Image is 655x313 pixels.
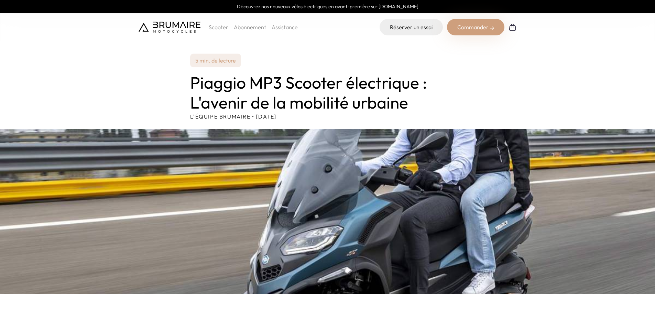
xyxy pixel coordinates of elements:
[509,23,517,31] img: Panier
[209,23,228,31] p: Scooter
[190,54,241,67] p: 5 min. de lecture
[380,19,443,35] a: Réserver un essai
[139,22,200,33] img: Brumaire Motocycles
[190,73,465,112] h1: Piaggio MP3 Scooter électrique : L'avenir de la mobilité urbaine
[190,112,465,121] p: L'équipe Brumaire • [DATE]
[272,24,298,31] a: Assistance
[447,19,504,35] div: Commander
[490,26,494,30] img: right-arrow-2.png
[234,24,266,31] a: Abonnement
